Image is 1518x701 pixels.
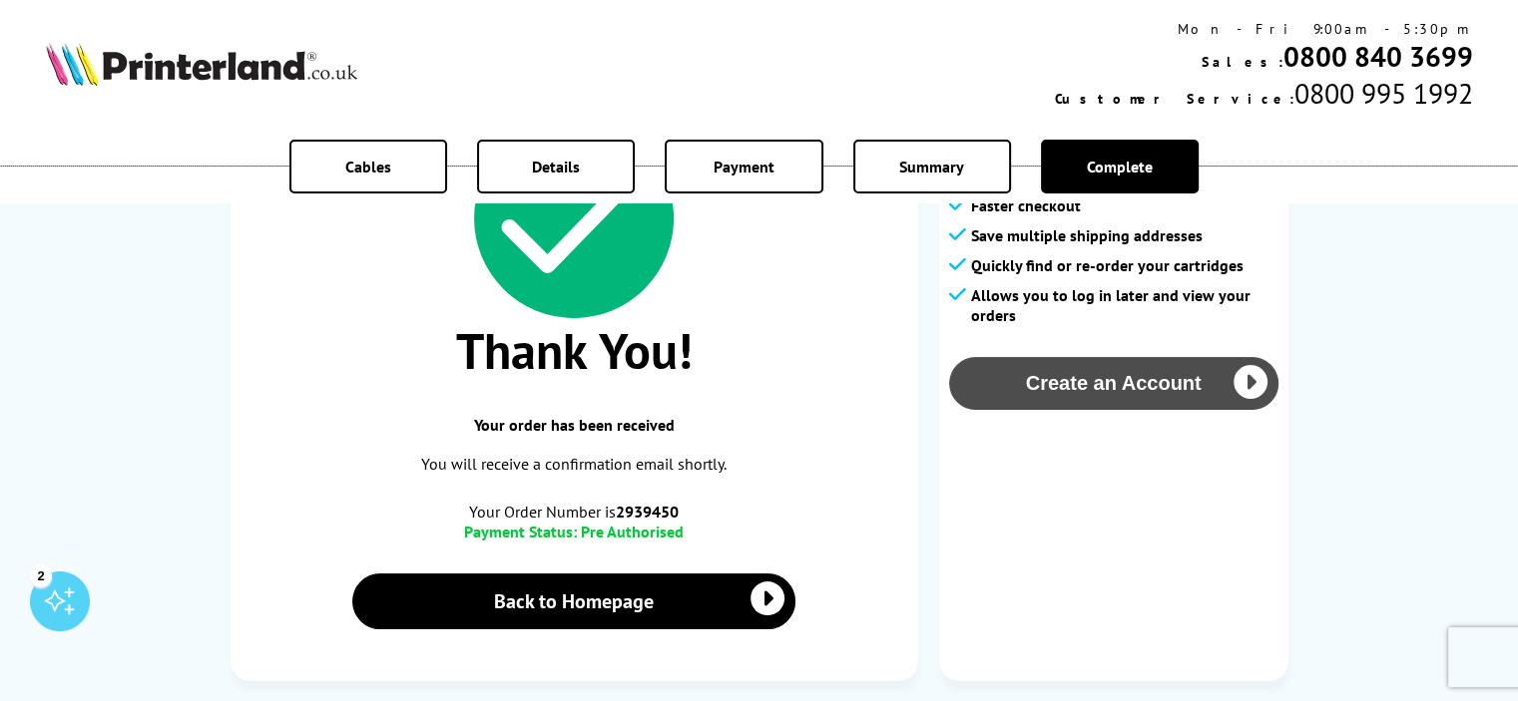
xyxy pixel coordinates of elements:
span: Pre Authorised [581,522,684,541]
span: Thank You! [251,318,898,383]
div: 2 [30,564,52,586]
a: 0800 840 3699 [1282,38,1472,75]
span: Complete [1087,157,1153,176]
span: Your Order Number is [251,502,898,522]
span: Customer Service: [1054,90,1293,108]
p: You will receive a confirmation email shortly. [251,451,898,478]
span: Allows you to log in later and view your orders [971,285,1278,325]
span: Details [532,157,580,176]
img: Printerland Logo [46,42,357,86]
span: Payment Status: [464,522,577,541]
span: Sales: [1201,53,1282,71]
button: Create an Account [949,357,1278,410]
span: Faster checkout [971,195,1081,215]
span: Your order has been received [251,415,898,435]
span: 0800 995 1992 [1293,75,1472,112]
span: Cables [345,157,391,176]
b: 2939450 [616,502,679,522]
span: Payment [714,157,774,176]
a: Back to Homepage [352,573,796,629]
span: Save multiple shipping addresses [971,225,1203,245]
span: Summary [899,157,964,176]
div: Mon - Fri 9:00am - 5:30pm [1054,20,1472,38]
span: Quickly find or re-order your cartridges [971,255,1244,275]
